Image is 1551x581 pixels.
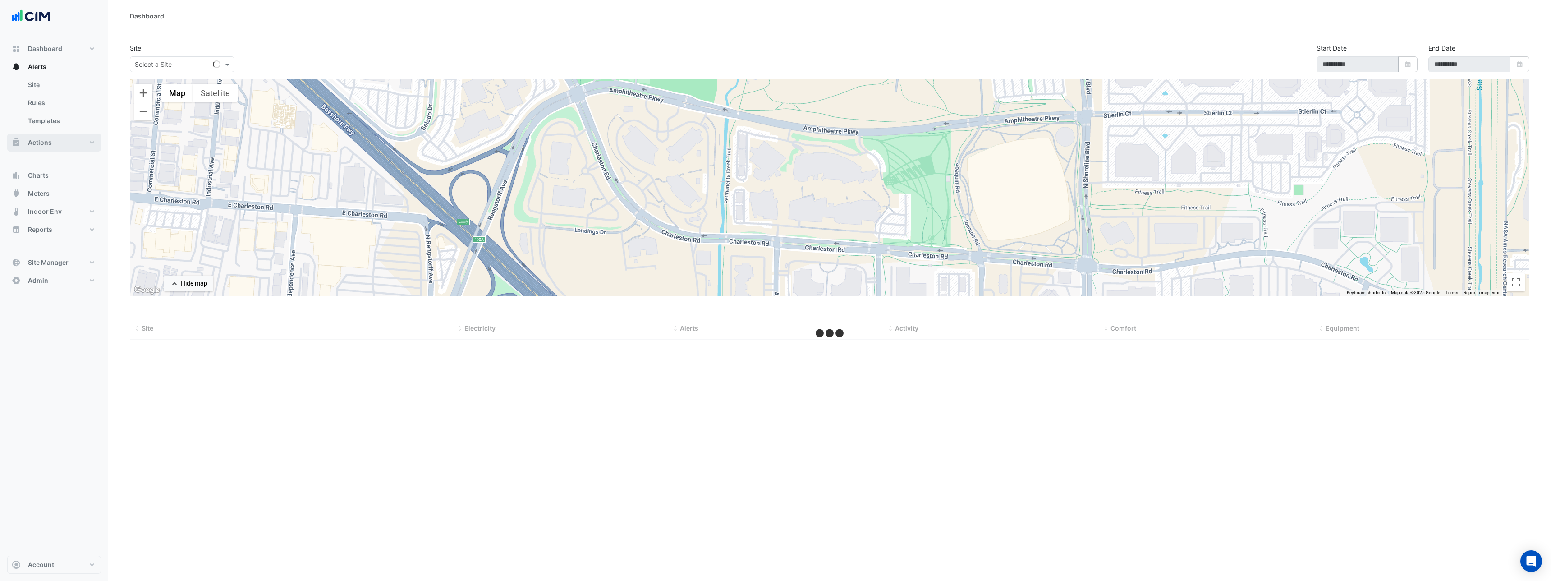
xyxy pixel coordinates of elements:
[12,62,21,71] app-icon: Alerts
[28,171,49,180] span: Charts
[1347,290,1386,296] button: Keyboard shortcuts
[680,324,698,332] span: Alerts
[12,258,21,267] app-icon: Site Manager
[7,184,101,203] button: Meters
[7,58,101,76] button: Alerts
[464,324,496,332] span: Electricity
[130,11,164,21] div: Dashboard
[11,7,51,25] img: Company Logo
[28,44,62,53] span: Dashboard
[7,40,101,58] button: Dashboard
[28,138,52,147] span: Actions
[21,112,101,130] a: Templates
[132,284,162,296] a: Open this area in Google Maps (opens a new window)
[1428,43,1455,53] label: End Date
[28,62,46,71] span: Alerts
[7,272,101,290] button: Admin
[181,279,207,288] div: Hide map
[161,84,193,102] button: Show street map
[28,560,54,569] span: Account
[28,258,69,267] span: Site Manager
[1520,550,1542,572] div: Open Intercom Messenger
[28,276,48,285] span: Admin
[193,84,238,102] button: Show satellite imagery
[134,102,152,120] button: Zoom out
[12,138,21,147] app-icon: Actions
[12,189,21,198] app-icon: Meters
[28,207,62,216] span: Indoor Env
[12,207,21,216] app-icon: Indoor Env
[28,225,52,234] span: Reports
[895,324,918,332] span: Activity
[130,43,141,53] label: Site
[7,134,101,152] button: Actions
[21,94,101,112] a: Rules
[12,276,21,285] app-icon: Admin
[1507,273,1525,291] button: Toggle fullscreen view
[21,76,101,94] a: Site
[134,84,152,102] button: Zoom in
[1464,290,1500,295] a: Report a map error
[12,225,21,234] app-icon: Reports
[1110,324,1136,332] span: Comfort
[1317,43,1347,53] label: Start Date
[12,171,21,180] app-icon: Charts
[7,221,101,239] button: Reports
[142,324,153,332] span: Site
[1391,290,1440,295] span: Map data ©2025 Google
[7,254,101,272] button: Site Manager
[12,44,21,53] app-icon: Dashboard
[7,76,101,134] div: Alerts
[1445,290,1458,295] a: Terms (opens in new tab)
[7,203,101,221] button: Indoor Env
[1326,324,1359,332] span: Equipment
[28,189,50,198] span: Meters
[7,556,101,574] button: Account
[164,276,213,291] button: Hide map
[132,284,162,296] img: Google
[7,166,101,184] button: Charts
